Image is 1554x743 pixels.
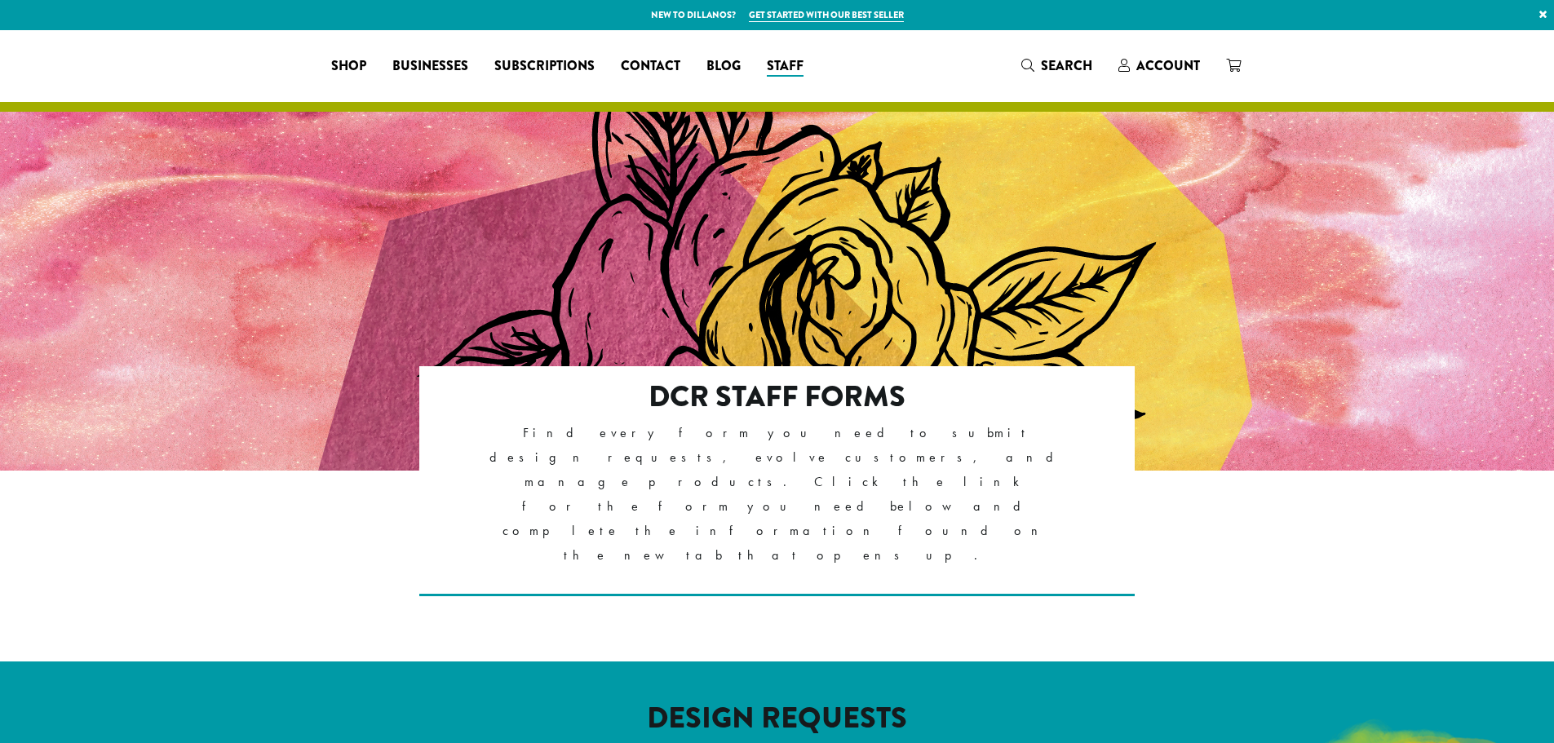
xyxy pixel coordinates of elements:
p: Find every form you need to submit design requests, evolve customers, and manage products. Click ... [489,421,1065,568]
span: Shop [331,56,366,77]
span: Businesses [392,56,468,77]
span: Search [1041,56,1092,75]
span: Staff [767,56,804,77]
a: Shop [318,53,379,79]
a: Staff [754,53,817,79]
span: Subscriptions [494,56,595,77]
span: Blog [706,56,741,77]
a: Get started with our best seller [749,8,904,22]
h2: DCR Staff Forms [489,379,1065,414]
a: Search [1008,52,1105,79]
span: Account [1136,56,1200,75]
span: Contact [621,56,680,77]
h2: DESIGN REQUESTS [312,701,1242,736]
